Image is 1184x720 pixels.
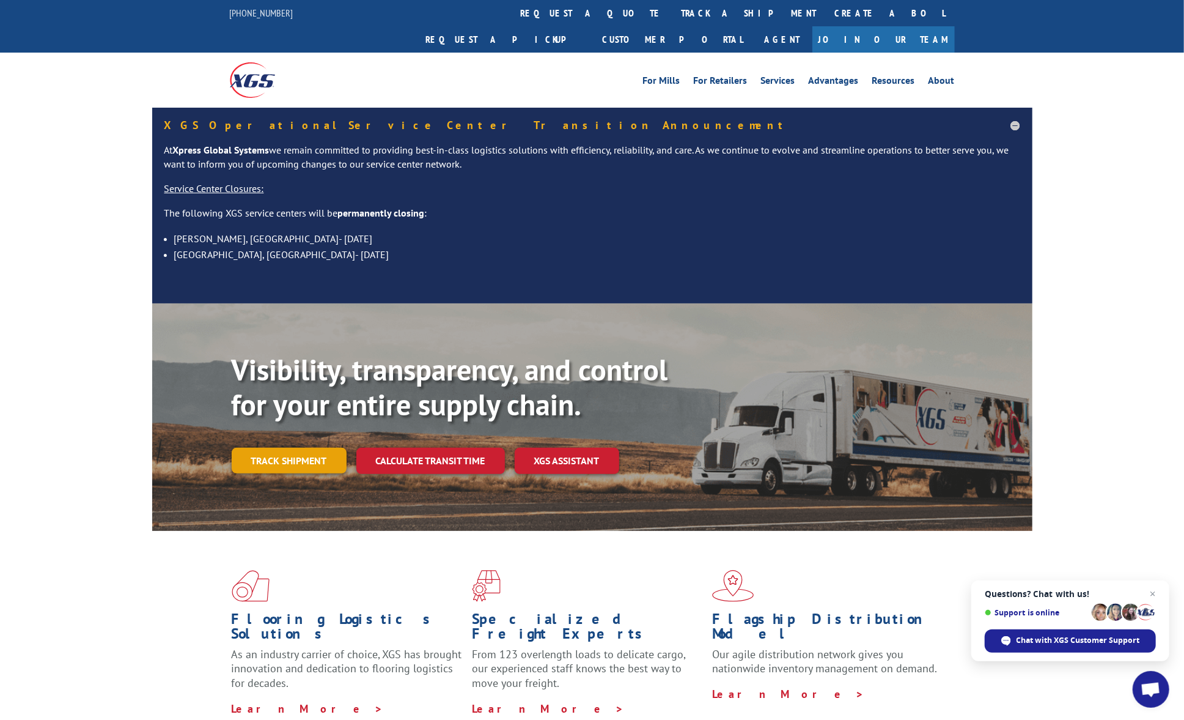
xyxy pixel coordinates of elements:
[712,687,864,701] a: Learn More >
[232,647,462,691] span: As an industry carrier of choice, XGS has brought innovation and dedication to flooring logistics...
[472,570,501,602] img: xgs-icon-focused-on-flooring-red
[712,612,943,647] h1: Flagship Distribution Model
[232,448,347,473] a: Track shipment
[761,76,795,89] a: Services
[712,647,937,676] span: Our agile distribution network gives you nationwide inventory management on demand.
[232,702,384,716] a: Learn More >
[472,647,703,702] p: From 123 overlength loads to delicate cargo, our experienced staff knows the best way to move you...
[594,26,752,53] a: Customer Portal
[232,570,270,602] img: xgs-icon-total-supply-chain-intelligence-red
[174,247,1020,262] li: [GEOGRAPHIC_DATA], [GEOGRAPHIC_DATA]- [DATE]
[174,231,1020,247] li: [PERSON_NAME], [GEOGRAPHIC_DATA]- [DATE]
[515,448,619,474] a: XGS ASSISTANT
[164,120,1020,131] h5: XGS Operational Service Center Transition Announcement
[417,26,594,53] a: Request a pickup
[472,702,624,716] a: Learn More >
[752,26,812,53] a: Agent
[472,612,703,647] h1: Specialized Freight Experts
[1017,635,1140,646] span: Chat with XGS Customer Support
[643,76,680,89] a: For Mills
[164,182,264,195] u: Service Center Closures:
[232,612,463,647] h1: Flooring Logistics Solutions
[985,608,1087,617] span: Support is online
[809,76,859,89] a: Advantages
[872,76,915,89] a: Resources
[928,76,955,89] a: About
[164,206,1020,231] p: The following XGS service centers will be :
[164,143,1020,182] p: At we remain committed to providing best-in-class logistics solutions with efficiency, reliabilit...
[985,589,1156,599] span: Questions? Chat with us!
[173,144,270,156] strong: Xpress Global Systems
[812,26,955,53] a: Join Our Team
[232,351,668,424] b: Visibility, transparency, and control for your entire supply chain.
[338,207,425,219] strong: permanently closing
[1133,671,1169,708] a: Open chat
[356,448,505,474] a: Calculate transit time
[230,7,293,19] a: [PHONE_NUMBER]
[712,570,754,602] img: xgs-icon-flagship-distribution-model-red
[985,629,1156,653] span: Chat with XGS Customer Support
[694,76,748,89] a: For Retailers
